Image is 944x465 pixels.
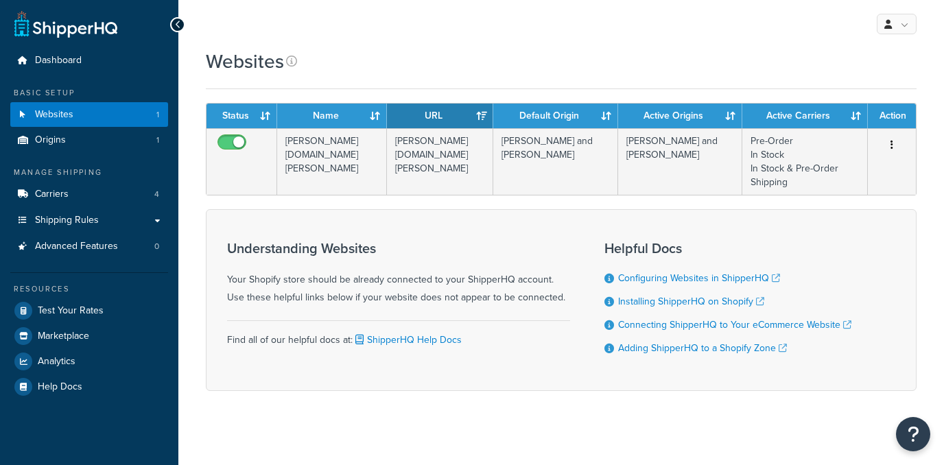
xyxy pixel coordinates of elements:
[206,104,277,128] th: Status: activate to sort column ascending
[618,294,764,309] a: Installing ShipperHQ on Shopify
[618,128,742,195] td: [PERSON_NAME] and [PERSON_NAME]
[10,208,168,233] a: Shipping Rules
[10,374,168,399] a: Help Docs
[156,109,159,121] span: 1
[387,104,493,128] th: URL: activate to sort column ascending
[10,102,168,128] li: Websites
[387,128,493,195] td: [PERSON_NAME][DOMAIN_NAME][PERSON_NAME]
[277,128,387,195] td: [PERSON_NAME][DOMAIN_NAME][PERSON_NAME]
[10,128,168,153] li: Origins
[868,104,916,128] th: Action
[154,241,159,252] span: 0
[896,417,930,451] button: Open Resource Center
[10,182,168,207] a: Carriers 4
[618,271,780,285] a: Configuring Websites in ShipperHQ
[38,305,104,317] span: Test Your Rates
[156,134,159,146] span: 1
[38,331,89,342] span: Marketplace
[10,182,168,207] li: Carriers
[10,234,168,259] li: Advanced Features
[742,104,868,128] th: Active Carriers: activate to sort column ascending
[10,102,168,128] a: Websites 1
[227,241,570,307] div: Your Shopify store should be already connected to your ShipperHQ account. Use these helpful links...
[277,104,387,128] th: Name: activate to sort column ascending
[10,298,168,323] a: Test Your Rates
[493,128,617,195] td: [PERSON_NAME] and [PERSON_NAME]
[227,320,570,349] div: Find all of our helpful docs at:
[10,283,168,295] div: Resources
[35,189,69,200] span: Carriers
[206,48,284,75] h1: Websites
[154,189,159,200] span: 4
[35,134,66,146] span: Origins
[604,241,851,256] h3: Helpful Docs
[35,55,82,67] span: Dashboard
[353,333,462,347] a: ShipperHQ Help Docs
[742,128,868,195] td: Pre-Order In Stock In Stock & Pre-Order Shipping
[10,167,168,178] div: Manage Shipping
[10,48,168,73] a: Dashboard
[10,128,168,153] a: Origins 1
[35,109,73,121] span: Websites
[35,241,118,252] span: Advanced Features
[618,318,851,332] a: Connecting ShipperHQ to Your eCommerce Website
[227,241,570,256] h3: Understanding Websites
[10,87,168,99] div: Basic Setup
[10,234,168,259] a: Advanced Features 0
[38,381,82,393] span: Help Docs
[618,104,742,128] th: Active Origins: activate to sort column ascending
[618,341,787,355] a: Adding ShipperHQ to a Shopify Zone
[10,349,168,374] a: Analytics
[38,356,75,368] span: Analytics
[35,215,99,226] span: Shipping Rules
[14,10,117,38] a: ShipperHQ Home
[10,324,168,348] a: Marketplace
[493,104,617,128] th: Default Origin: activate to sort column ascending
